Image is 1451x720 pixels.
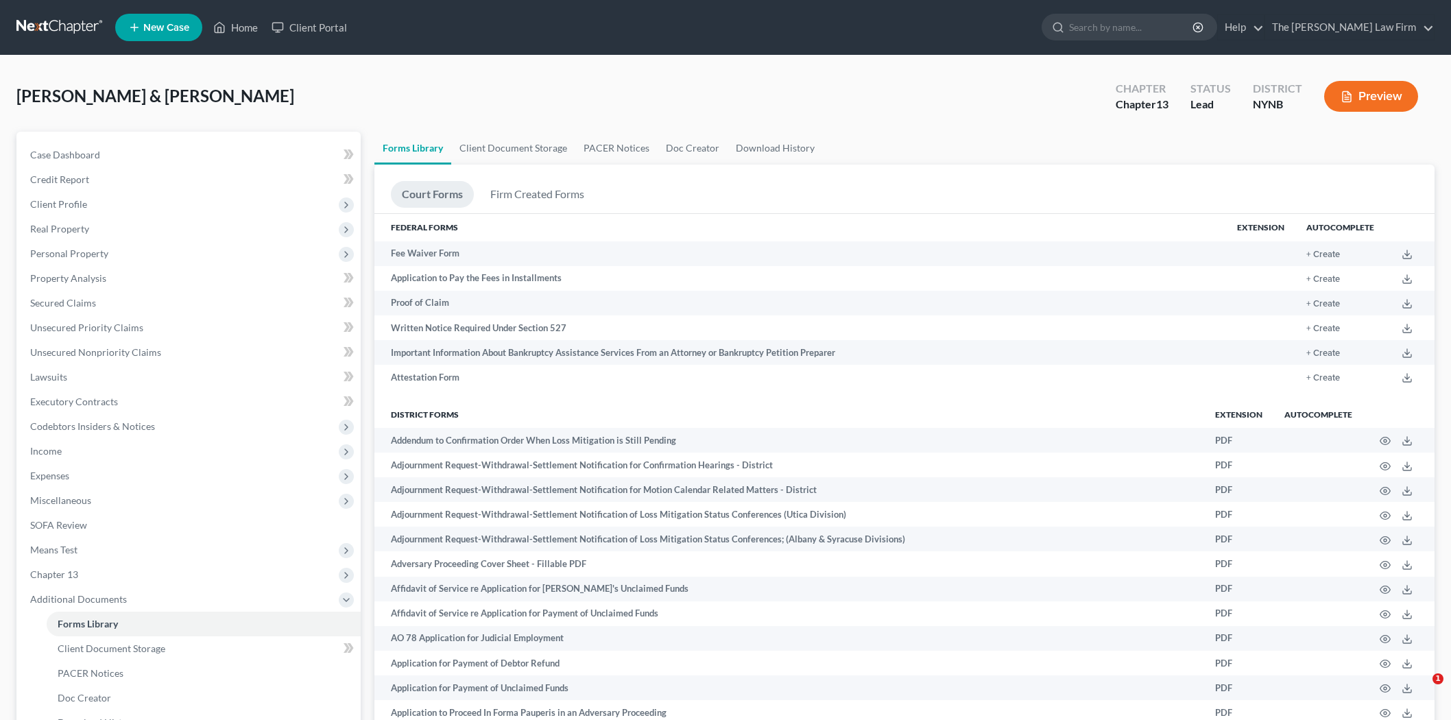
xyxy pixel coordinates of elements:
[1204,527,1273,551] td: PDF
[728,132,823,165] a: Download History
[1295,214,1385,241] th: Autocomplete
[30,371,67,383] span: Lawsuits
[47,686,361,710] a: Doc Creator
[1226,214,1295,241] th: Extension
[1116,81,1168,97] div: Chapter
[374,365,1226,389] td: Attestation Form
[1204,477,1273,502] td: PDF
[47,636,361,661] a: Client Document Storage
[1265,15,1434,40] a: The [PERSON_NAME] Law Firm
[265,15,354,40] a: Client Portal
[143,23,189,33] span: New Case
[19,291,361,315] a: Secured Claims
[1204,551,1273,576] td: PDF
[374,527,1204,551] td: Adjournment Request-Withdrawal-Settlement Notification of Loss Mitigation Status Conferences; (Al...
[374,428,1204,453] td: Addendum to Confirmation Order When Loss Mitigation is Still Pending
[30,346,161,358] span: Unsecured Nonpriority Claims
[47,661,361,686] a: PACER Notices
[30,396,118,407] span: Executory Contracts
[30,248,108,259] span: Personal Property
[658,132,728,165] a: Doc Creator
[16,86,294,106] span: [PERSON_NAME] & [PERSON_NAME]
[19,340,361,365] a: Unsecured Nonpriority Claims
[374,214,1226,241] th: Federal Forms
[1204,400,1273,428] th: Extension
[1432,673,1443,684] span: 1
[19,365,361,389] a: Lawsuits
[374,477,1204,502] td: Adjournment Request-Withdrawal-Settlement Notification for Motion Calendar Related Matters - Dist...
[1204,675,1273,700] td: PDF
[1306,250,1340,259] button: + Create
[30,322,143,333] span: Unsecured Priority Claims
[30,544,77,555] span: Means Test
[30,223,89,235] span: Real Property
[19,167,361,192] a: Credit Report
[374,651,1204,675] td: Application for Payment of Debtor Refund
[30,445,62,457] span: Income
[19,266,361,291] a: Property Analysis
[58,667,123,679] span: PACER Notices
[30,297,96,309] span: Secured Claims
[1116,97,1168,112] div: Chapter
[1404,673,1437,706] iframe: Intercom live chat
[19,315,361,340] a: Unsecured Priority Claims
[1253,97,1302,112] div: NYNB
[451,132,575,165] a: Client Document Storage
[374,400,1204,428] th: District forms
[1253,81,1302,97] div: District
[374,315,1226,340] td: Written Notice Required Under Section 527
[19,143,361,167] a: Case Dashboard
[391,181,474,208] a: Court Forms
[1204,651,1273,675] td: PDF
[374,132,451,165] a: Forms Library
[47,612,361,636] a: Forms Library
[1306,300,1340,309] button: + Create
[1156,97,1168,110] span: 13
[479,181,595,208] a: Firm Created Forms
[1306,374,1340,383] button: + Create
[1190,97,1231,112] div: Lead
[1204,453,1273,477] td: PDF
[374,241,1226,266] td: Fee Waiver Form
[1273,400,1363,428] th: Autocomplete
[374,340,1226,365] td: Important Information About Bankruptcy Assistance Services From an Attorney or Bankruptcy Petitio...
[374,601,1204,626] td: Affidavit of Service re Application for Payment of Unclaimed Funds
[374,291,1226,315] td: Proof of Claim
[30,568,78,580] span: Chapter 13
[58,643,165,654] span: Client Document Storage
[575,132,658,165] a: PACER Notices
[1204,601,1273,626] td: PDF
[19,389,361,414] a: Executory Contracts
[30,173,89,185] span: Credit Report
[58,618,118,629] span: Forms Library
[30,593,127,605] span: Additional Documents
[30,198,87,210] span: Client Profile
[1204,577,1273,601] td: PDF
[1204,502,1273,527] td: PDF
[30,420,155,432] span: Codebtors Insiders & Notices
[374,577,1204,601] td: Affidavit of Service re Application for [PERSON_NAME]'s Unclaimed Funds
[30,494,91,506] span: Miscellaneous
[1324,81,1418,112] button: Preview
[374,453,1204,477] td: Adjournment Request-Withdrawal-Settlement Notification for Confirmation Hearings - District
[374,551,1204,576] td: Adversary Proceeding Cover Sheet - Fillable PDF
[374,266,1226,291] td: Application to Pay the Fees in Installments
[1069,14,1195,40] input: Search by name...
[1306,324,1340,333] button: + Create
[30,470,69,481] span: Expenses
[1306,275,1340,284] button: + Create
[1190,81,1231,97] div: Status
[1218,15,1264,40] a: Help
[58,692,111,704] span: Doc Creator
[1306,349,1340,358] button: + Create
[19,513,361,538] a: SOFA Review
[206,15,265,40] a: Home
[1204,626,1273,651] td: PDF
[1204,428,1273,453] td: PDF
[30,519,87,531] span: SOFA Review
[30,272,106,284] span: Property Analysis
[374,675,1204,700] td: Application for Payment of Unclaimed Funds
[30,149,100,160] span: Case Dashboard
[374,626,1204,651] td: AO 78 Application for Judicial Employment
[374,502,1204,527] td: Adjournment Request-Withdrawal-Settlement Notification of Loss Mitigation Status Conferences (Uti...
